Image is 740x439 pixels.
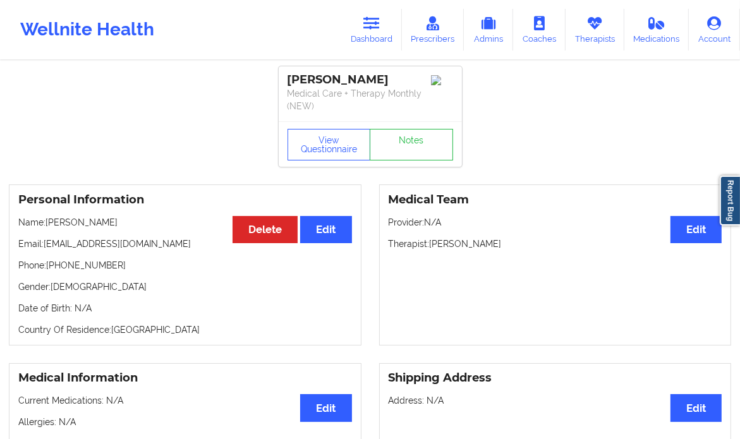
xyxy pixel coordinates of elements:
[670,394,722,421] button: Edit
[464,9,513,51] a: Admins
[624,9,689,51] a: Medications
[431,75,453,85] img: Image%2Fplaceholer-image.png
[288,129,371,160] button: View Questionnaire
[18,238,352,250] p: Email: [EMAIL_ADDRESS][DOMAIN_NAME]
[389,371,722,385] h3: Shipping Address
[670,216,722,243] button: Edit
[288,87,453,112] p: Medical Care + Therapy Monthly (NEW)
[341,9,402,51] a: Dashboard
[300,216,351,243] button: Edit
[18,323,352,336] p: Country Of Residence: [GEOGRAPHIC_DATA]
[18,280,352,293] p: Gender: [DEMOGRAPHIC_DATA]
[18,416,352,428] p: Allergies: N/A
[18,193,352,207] h3: Personal Information
[288,73,453,87] div: [PERSON_NAME]
[389,193,722,207] h3: Medical Team
[18,394,352,407] p: Current Medications: N/A
[402,9,464,51] a: Prescribers
[300,394,351,421] button: Edit
[513,9,566,51] a: Coaches
[370,129,453,160] a: Notes
[689,9,740,51] a: Account
[18,216,352,229] p: Name: [PERSON_NAME]
[566,9,624,51] a: Therapists
[233,216,298,243] button: Delete
[18,302,352,315] p: Date of Birth: N/A
[389,216,722,229] p: Provider: N/A
[389,394,722,407] p: Address: N/A
[389,238,722,250] p: Therapist: [PERSON_NAME]
[720,176,740,226] a: Report Bug
[18,371,352,385] h3: Medical Information
[18,259,352,272] p: Phone: [PHONE_NUMBER]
